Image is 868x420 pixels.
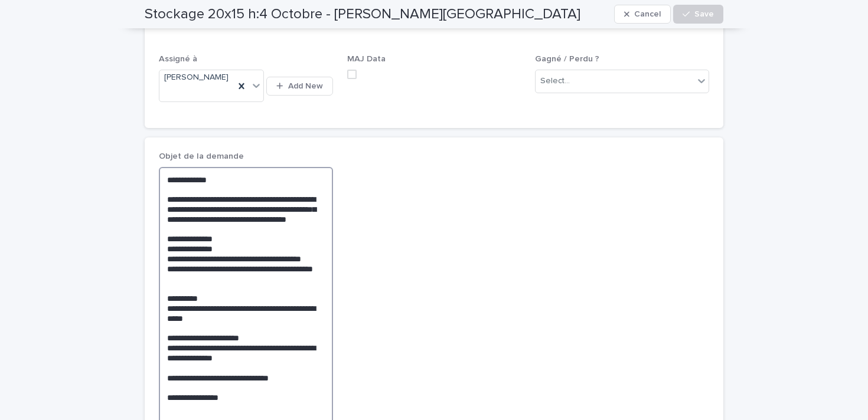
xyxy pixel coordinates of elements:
[634,10,661,18] span: Cancel
[694,10,714,18] span: Save
[535,55,599,63] span: Gagné / Perdu ?
[164,71,229,84] span: [PERSON_NAME]
[145,6,580,23] h2: Stockage 20x15 h:4 Octobre - [PERSON_NAME][GEOGRAPHIC_DATA]
[266,77,332,96] button: Add New
[159,55,197,63] span: Assigné à
[614,5,671,24] button: Cancel
[288,82,323,90] span: Add New
[159,152,244,160] span: Objet de la demande
[540,75,570,87] div: Select...
[347,55,386,63] span: MAJ Data
[673,5,723,24] button: Save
